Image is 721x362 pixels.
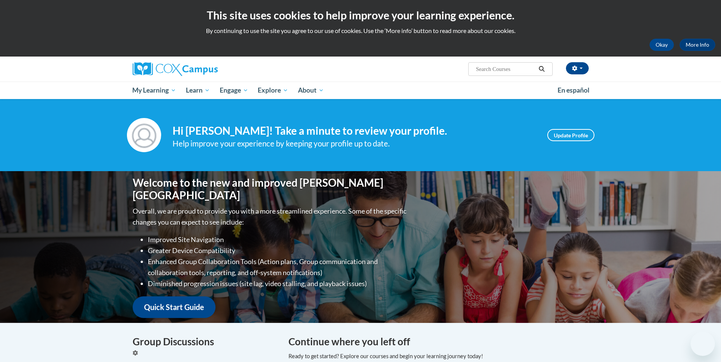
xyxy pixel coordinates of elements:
[215,82,253,99] a: Engage
[558,86,589,94] span: En español
[258,86,288,95] span: Explore
[253,82,293,99] a: Explore
[650,39,674,51] button: Okay
[536,65,547,74] button: Search
[133,62,277,76] a: Cox Campus
[566,62,589,74] button: Account Settings
[288,334,589,349] h4: Continue where you left off
[181,82,215,99] a: Learn
[173,137,536,150] div: Help improve your experience by keeping your profile up to date.
[148,256,408,278] li: Enhanced Group Collaboration Tools (Action plans, Group communication and collaboration tools, re...
[475,65,536,74] input: Search Courses
[148,278,408,289] li: Diminished progression issues (site lag, video stalling, and playback issues)
[121,82,600,99] div: Main menu
[298,86,324,95] span: About
[680,39,715,51] a: More Info
[691,332,715,356] iframe: Button to launch messaging window
[127,118,161,152] img: Profile Image
[133,176,408,202] h1: Welcome to the new and improved [PERSON_NAME][GEOGRAPHIC_DATA]
[6,27,715,35] p: By continuing to use the site you agree to our use of cookies. Use the ‘More info’ button to read...
[133,62,218,76] img: Cox Campus
[148,245,408,256] li: Greater Device Compatibility
[148,234,408,245] li: Improved Site Navigation
[186,86,210,95] span: Learn
[293,82,329,99] a: About
[173,124,536,137] h4: Hi [PERSON_NAME]! Take a minute to review your profile.
[133,206,408,228] p: Overall, we are proud to provide you with a more streamlined experience. Some of the specific cha...
[133,296,216,318] a: Quick Start Guide
[128,82,181,99] a: My Learning
[133,334,277,349] h4: Group Discussions
[6,8,715,23] h2: This site uses cookies to help improve your learning experience.
[132,86,176,95] span: My Learning
[547,129,594,141] a: Update Profile
[220,86,248,95] span: Engage
[553,82,594,98] a: En español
